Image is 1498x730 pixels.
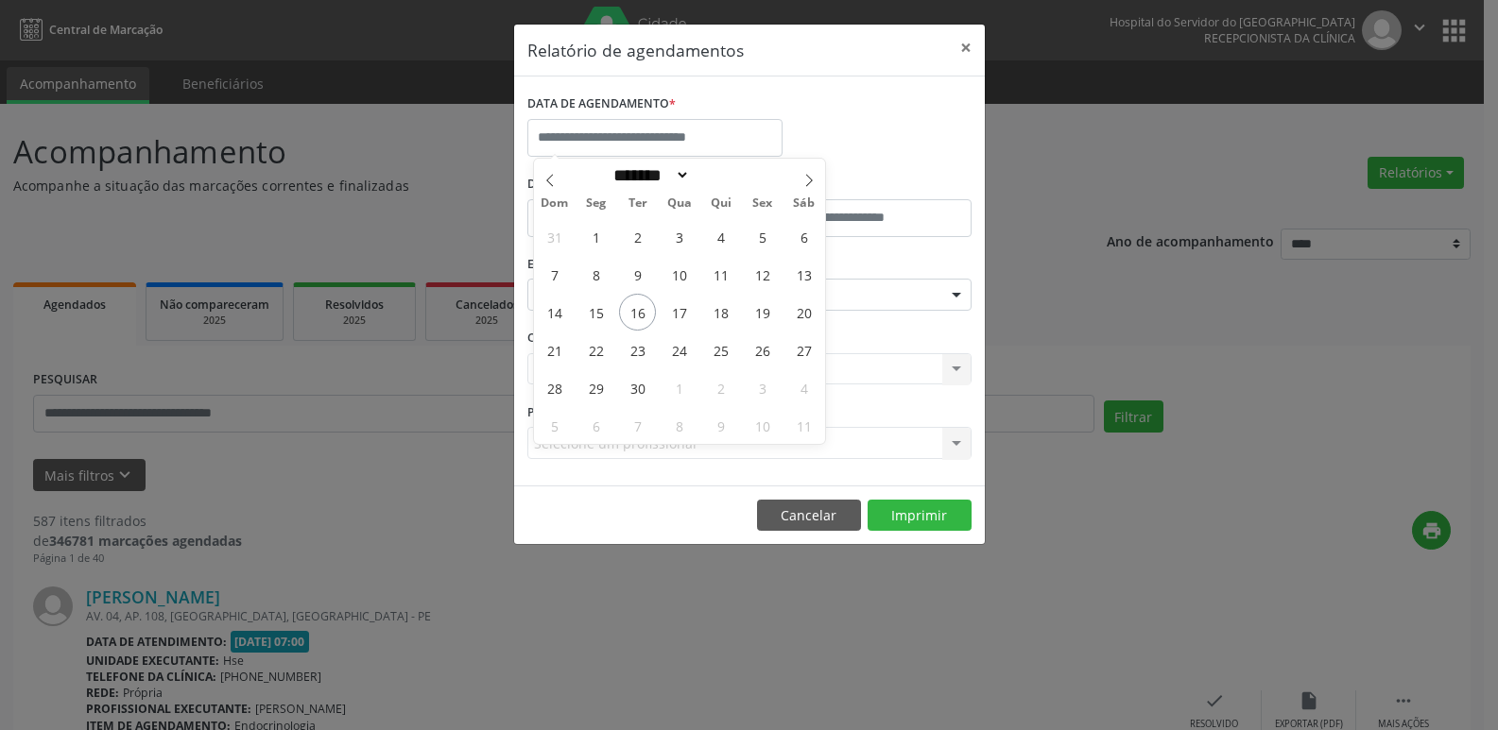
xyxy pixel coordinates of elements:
[527,38,744,62] h5: Relatório de agendamentos
[619,294,656,331] span: Setembro 16, 2025
[661,294,697,331] span: Setembro 17, 2025
[785,256,822,293] span: Setembro 13, 2025
[947,25,985,71] button: Close
[757,500,861,532] button: Cancelar
[785,407,822,444] span: Outubro 11, 2025
[607,165,690,185] select: Month
[617,197,659,210] span: Ter
[744,294,781,331] span: Setembro 19, 2025
[576,197,617,210] span: Seg
[619,407,656,444] span: Outubro 7, 2025
[754,170,972,199] label: ATÉ
[702,331,739,368] span: Setembro 25, 2025
[577,407,614,444] span: Outubro 6, 2025
[868,500,972,532] button: Imprimir
[785,294,822,331] span: Setembro 20, 2025
[619,218,656,255] span: Setembro 2, 2025
[536,294,573,331] span: Setembro 14, 2025
[536,407,573,444] span: Outubro 5, 2025
[577,256,614,293] span: Setembro 8, 2025
[536,218,573,255] span: Agosto 31, 2025
[742,197,783,210] span: Sex
[744,218,781,255] span: Setembro 5, 2025
[744,331,781,368] span: Setembro 26, 2025
[577,331,614,368] span: Setembro 22, 2025
[534,197,576,210] span: Dom
[536,369,573,406] span: Setembro 28, 2025
[527,398,612,427] label: PROFISSIONAL
[659,197,700,210] span: Qua
[702,407,739,444] span: Outubro 9, 2025
[785,369,822,406] span: Outubro 4, 2025
[690,165,752,185] input: Year
[577,218,614,255] span: Setembro 1, 2025
[785,331,822,368] span: Setembro 27, 2025
[744,407,781,444] span: Outubro 10, 2025
[619,331,656,368] span: Setembro 23, 2025
[619,369,656,406] span: Setembro 30, 2025
[577,294,614,331] span: Setembro 15, 2025
[702,369,739,406] span: Outubro 2, 2025
[661,218,697,255] span: Setembro 3, 2025
[702,294,739,331] span: Setembro 18, 2025
[527,170,745,199] label: De
[744,369,781,406] span: Outubro 3, 2025
[527,90,676,119] label: DATA DE AGENDAMENTO
[536,331,573,368] span: Setembro 21, 2025
[661,331,697,368] span: Setembro 24, 2025
[661,256,697,293] span: Setembro 10, 2025
[536,256,573,293] span: Setembro 7, 2025
[577,369,614,406] span: Setembro 29, 2025
[661,369,697,406] span: Outubro 1, 2025
[702,256,739,293] span: Setembro 11, 2025
[744,256,781,293] span: Setembro 12, 2025
[527,324,580,353] label: CLÍNICA
[661,407,697,444] span: Outubro 8, 2025
[619,256,656,293] span: Setembro 9, 2025
[527,250,615,280] label: ESPECIALIDADE
[783,197,825,210] span: Sáb
[700,197,742,210] span: Qui
[702,218,739,255] span: Setembro 4, 2025
[785,218,822,255] span: Setembro 6, 2025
